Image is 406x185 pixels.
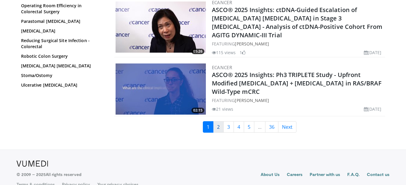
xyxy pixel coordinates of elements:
[235,97,269,103] a: [PERSON_NAME]
[278,121,296,133] a: Next
[223,121,234,133] a: 3
[212,64,232,70] a: ecancer
[367,171,390,179] a: Contact us
[17,161,48,167] img: VuMedi Logo
[17,171,81,177] p: © 2009 – 2025
[212,106,234,112] li: 21 views
[116,2,206,53] img: 67ffd67f-991c-4c26-b925-0f151c2743e7.300x170_q85_crop-smart_upscale.jpg
[203,121,213,133] a: 1
[114,121,385,133] nav: Search results pages
[116,2,206,53] a: 05:26
[46,172,81,177] span: All rights reserved
[21,82,102,88] a: Ulcerative [MEDICAL_DATA]
[191,49,204,54] span: 05:26
[265,121,278,133] a: 36
[364,49,382,56] li: [DATE]
[235,41,269,47] a: [PERSON_NAME]
[21,38,102,50] a: Reducing Surgical Site Infection - Colorectal
[21,18,102,24] a: Parastomal [MEDICAL_DATA]
[212,71,382,96] a: ASCO® 2025 Insights: Ph3 TRIPLETE Study - Upfront Modified [MEDICAL_DATA] + [MEDICAL_DATA] in RAS...
[287,171,303,179] a: Careers
[21,53,102,59] a: Robotic Colon Surgery
[116,63,206,115] img: b4e50782-f4a7-4e42-b6dd-01cc391768d7.300x170_q85_crop-smart_upscale.jpg
[213,121,224,133] a: 2
[21,63,102,69] a: [MEDICAL_DATA] [MEDICAL_DATA]
[244,121,254,133] a: 5
[310,171,340,179] a: Partner with us
[212,97,384,103] div: FEATURING
[212,49,236,56] li: 115 views
[364,106,382,112] li: [DATE]
[21,72,102,79] a: Stoma/Ostomy
[234,121,244,133] a: 4
[21,28,102,34] a: [MEDICAL_DATA]
[116,63,206,115] a: 02:15
[212,41,384,47] div: FEATURING
[240,49,246,56] li: 1
[212,6,383,39] a: ASCO® 2025 Insights: ctDNA-Guided Escalation of [MEDICAL_DATA] [MEDICAL_DATA] in Stage 3 [MEDICAL...
[261,171,280,179] a: About Us
[191,108,204,113] span: 02:15
[21,3,102,15] a: Operating Room Efficiency in Colorectal Surgery
[347,171,359,179] a: F.A.Q.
